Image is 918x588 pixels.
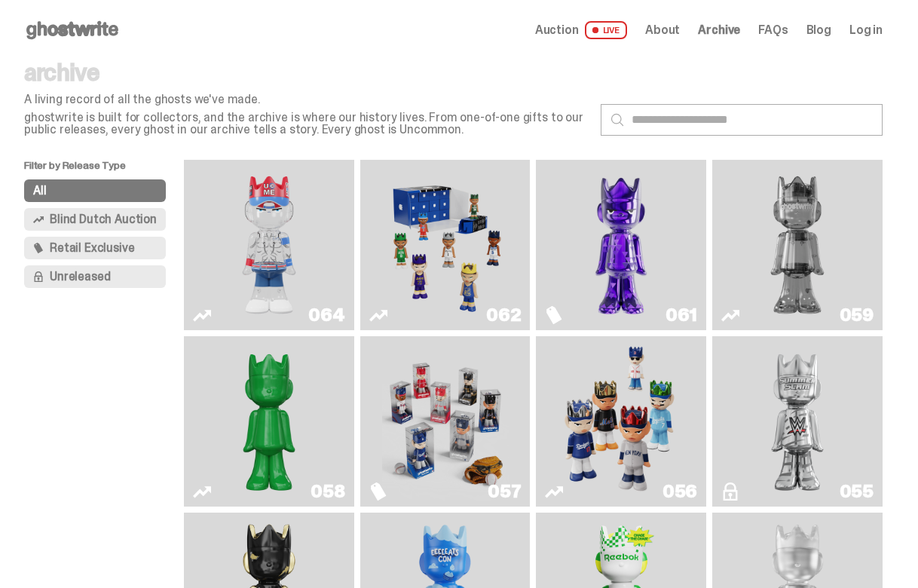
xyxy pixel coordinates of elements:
a: Two [721,166,874,324]
a: Game Face (2025) [369,166,522,324]
a: Auction LIVE [535,21,627,39]
p: Filter by Release Type [24,160,184,179]
a: Archive [698,24,740,36]
a: Game Face (2025) [545,342,697,501]
img: You Can't See Me [206,166,332,324]
img: Two [734,166,861,324]
p: A living record of all the ghosts we've made. [24,93,589,106]
span: LIVE [585,21,628,39]
img: Schrödinger's ghost: Sunday Green [206,342,332,501]
a: Game Face (2025) [369,342,522,501]
a: Blog [806,24,831,36]
img: Game Face (2025) [558,342,684,501]
div: 061 [666,306,697,324]
a: About [645,24,680,36]
a: Schrödinger's ghost: Sunday Green [193,342,345,501]
a: I Was There SummerSlam [721,342,874,501]
div: 064 [308,306,344,324]
span: Unreleased [50,271,110,283]
button: Blind Dutch Auction [24,208,166,231]
a: Log in [849,24,883,36]
div: 058 [311,482,344,501]
span: All [33,185,47,197]
button: Retail Exclusive [24,237,166,259]
div: 059 [840,306,874,324]
img: I Was There SummerSlam [734,342,861,501]
img: Game Face (2025) [382,342,509,501]
img: Fantasy [558,166,684,324]
button: All [24,179,166,202]
p: ghostwrite is built for collectors, and the archive is where our history lives. From one-of-one g... [24,112,589,136]
div: 055 [840,482,874,501]
div: 056 [662,482,697,501]
div: 062 [486,306,521,324]
img: Game Face (2025) [382,166,509,324]
p: archive [24,60,589,84]
a: Fantasy [545,166,697,324]
span: Retail Exclusive [50,242,134,254]
div: 057 [488,482,521,501]
a: You Can't See Me [193,166,345,324]
a: FAQs [758,24,788,36]
span: Blind Dutch Auction [50,213,157,225]
span: Auction [535,24,579,36]
button: Unreleased [24,265,166,288]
